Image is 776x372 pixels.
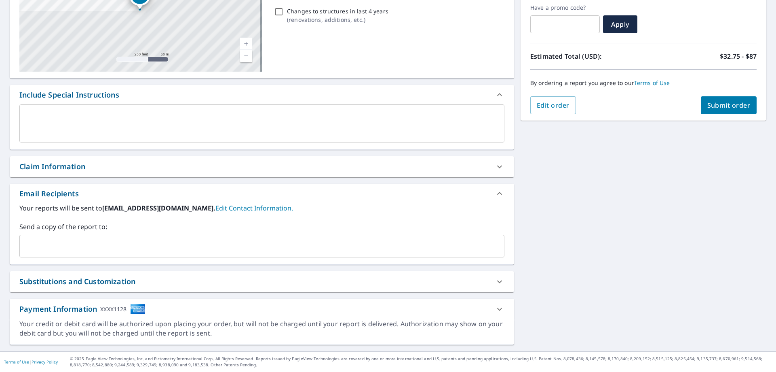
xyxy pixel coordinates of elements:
span: Edit order [537,101,569,110]
div: Substitutions and Customization [19,276,135,287]
div: Email Recipients [19,188,79,199]
div: Claim Information [10,156,514,177]
p: Changes to structures in last 4 years [287,7,388,15]
a: Current Level 17, Zoom Out [240,50,252,62]
a: Current Level 17, Zoom In [240,38,252,50]
p: © 2025 Eagle View Technologies, Inc. and Pictometry International Corp. All Rights Reserved. Repo... [70,356,772,368]
div: Include Special Instructions [10,85,514,104]
a: EditContactInfo [215,204,293,213]
a: Terms of Use [4,359,29,365]
button: Submit order [701,96,757,114]
p: $32.75 - $87 [720,51,757,61]
p: By ordering a report you agree to our [530,79,757,87]
a: Privacy Policy [32,359,58,365]
div: Claim Information [19,161,85,172]
div: Substitutions and Customization [10,271,514,292]
b: [EMAIL_ADDRESS][DOMAIN_NAME]. [102,204,215,213]
label: Have a promo code? [530,4,600,11]
button: Edit order [530,96,576,114]
p: | [4,359,58,364]
div: Payment Information [19,304,145,315]
img: cardImage [130,304,145,315]
span: Apply [609,20,631,29]
div: XXXX1128 [100,304,127,315]
button: Apply [603,15,637,33]
div: Include Special Instructions [19,89,119,100]
div: Email Recipients [10,184,514,203]
label: Your reports will be sent to [19,203,504,213]
span: Submit order [707,101,751,110]
div: Your credit or debit card will be authorized upon placing your order, but will not be charged unt... [19,319,504,338]
p: ( renovations, additions, etc. ) [287,15,388,24]
a: Terms of Use [634,79,670,87]
label: Send a copy of the report to: [19,222,504,232]
div: Payment InformationXXXX1128cardImage [10,299,514,319]
p: Estimated Total (USD): [530,51,643,61]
